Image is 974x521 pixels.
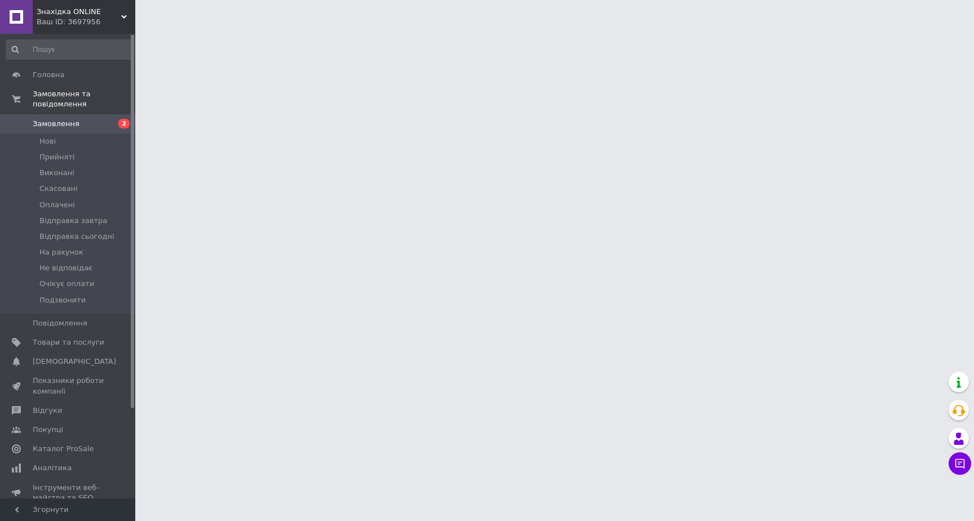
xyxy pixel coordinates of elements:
[39,295,86,305] span: Подзвонити
[37,17,135,27] div: Ваш ID: 3697956
[39,152,74,162] span: Прийняті
[33,406,62,416] span: Відгуки
[39,184,78,194] span: Скасовані
[33,318,87,328] span: Повідомлення
[33,444,94,454] span: Каталог ProSale
[39,136,56,146] span: Нові
[39,263,92,273] span: Не відповідає
[33,376,104,396] span: Показники роботи компанії
[33,425,63,435] span: Покупці
[39,279,94,289] span: Очікує оплати
[37,7,121,17] span: Знахідка ONLINE
[39,247,83,257] span: На рахунок
[33,483,104,503] span: Інструменти веб-майстра та SEO
[33,89,135,109] span: Замовлення та повідомлення
[39,231,114,242] span: Відправка сьогодні
[39,168,74,178] span: Виконані
[33,119,79,129] span: Замовлення
[6,39,133,60] input: Пошук
[118,119,130,128] span: 2
[33,357,116,367] span: [DEMOGRAPHIC_DATA]
[949,452,971,475] button: Чат з покупцем
[33,70,64,80] span: Головна
[39,216,107,226] span: Відправка завтра
[33,463,72,473] span: Аналітика
[33,337,104,348] span: Товари та послуги
[39,200,75,210] span: Оплачені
